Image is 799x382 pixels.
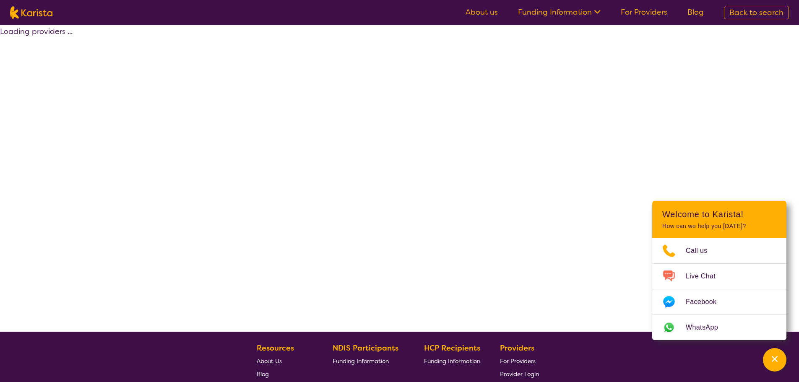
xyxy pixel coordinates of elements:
[500,370,539,378] span: Provider Login
[500,357,536,365] span: For Providers
[686,296,726,308] span: Facebook
[500,343,534,353] b: Providers
[763,348,786,372] button: Channel Menu
[466,7,498,17] a: About us
[333,343,398,353] b: NDIS Participants
[518,7,601,17] a: Funding Information
[652,315,786,340] a: Web link opens in a new tab.
[424,357,480,365] span: Funding Information
[424,354,480,367] a: Funding Information
[686,321,728,334] span: WhatsApp
[686,270,726,283] span: Live Chat
[686,244,718,257] span: Call us
[687,7,704,17] a: Blog
[500,367,539,380] a: Provider Login
[257,343,294,353] b: Resources
[10,6,52,19] img: Karista logo
[621,7,667,17] a: For Providers
[333,354,405,367] a: Funding Information
[729,8,783,18] span: Back to search
[257,357,282,365] span: About Us
[662,223,776,230] p: How can we help you [DATE]?
[333,357,389,365] span: Funding Information
[652,201,786,340] div: Channel Menu
[424,343,480,353] b: HCP Recipients
[652,238,786,340] ul: Choose channel
[257,370,269,378] span: Blog
[724,6,789,19] a: Back to search
[662,209,776,219] h2: Welcome to Karista!
[257,354,313,367] a: About Us
[257,367,313,380] a: Blog
[500,354,539,367] a: For Providers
